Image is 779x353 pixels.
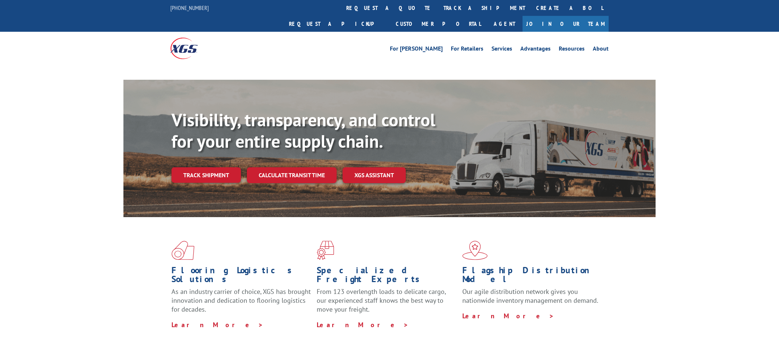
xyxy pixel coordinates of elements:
span: Our agile distribution network gives you nationwide inventory management on demand. [462,287,598,305]
img: xgs-icon-total-supply-chain-intelligence-red [171,241,194,260]
span: As an industry carrier of choice, XGS has brought innovation and dedication to flooring logistics... [171,287,311,313]
a: Services [491,46,512,54]
a: Calculate transit time [247,167,337,183]
p: From 123 overlength loads to delicate cargo, our experienced staff knows the best way to move you... [317,287,456,320]
a: For Retailers [451,46,483,54]
a: About [593,46,609,54]
img: xgs-icon-focused-on-flooring-red [317,241,334,260]
a: Advantages [520,46,551,54]
a: Learn More > [171,321,263,329]
a: Track shipment [171,167,241,183]
a: Learn More > [462,312,554,320]
h1: Specialized Freight Experts [317,266,456,287]
a: XGS ASSISTANT [343,167,406,183]
a: Request a pickup [283,16,390,32]
img: xgs-icon-flagship-distribution-model-red [462,241,488,260]
h1: Flooring Logistics Solutions [171,266,311,287]
a: Resources [559,46,585,54]
a: For [PERSON_NAME] [390,46,443,54]
a: Learn More > [317,321,409,329]
a: Customer Portal [390,16,486,32]
b: Visibility, transparency, and control for your entire supply chain. [171,108,435,152]
h1: Flagship Distribution Model [462,266,602,287]
a: Agent [486,16,523,32]
a: Join Our Team [523,16,609,32]
a: [PHONE_NUMBER] [170,4,209,11]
